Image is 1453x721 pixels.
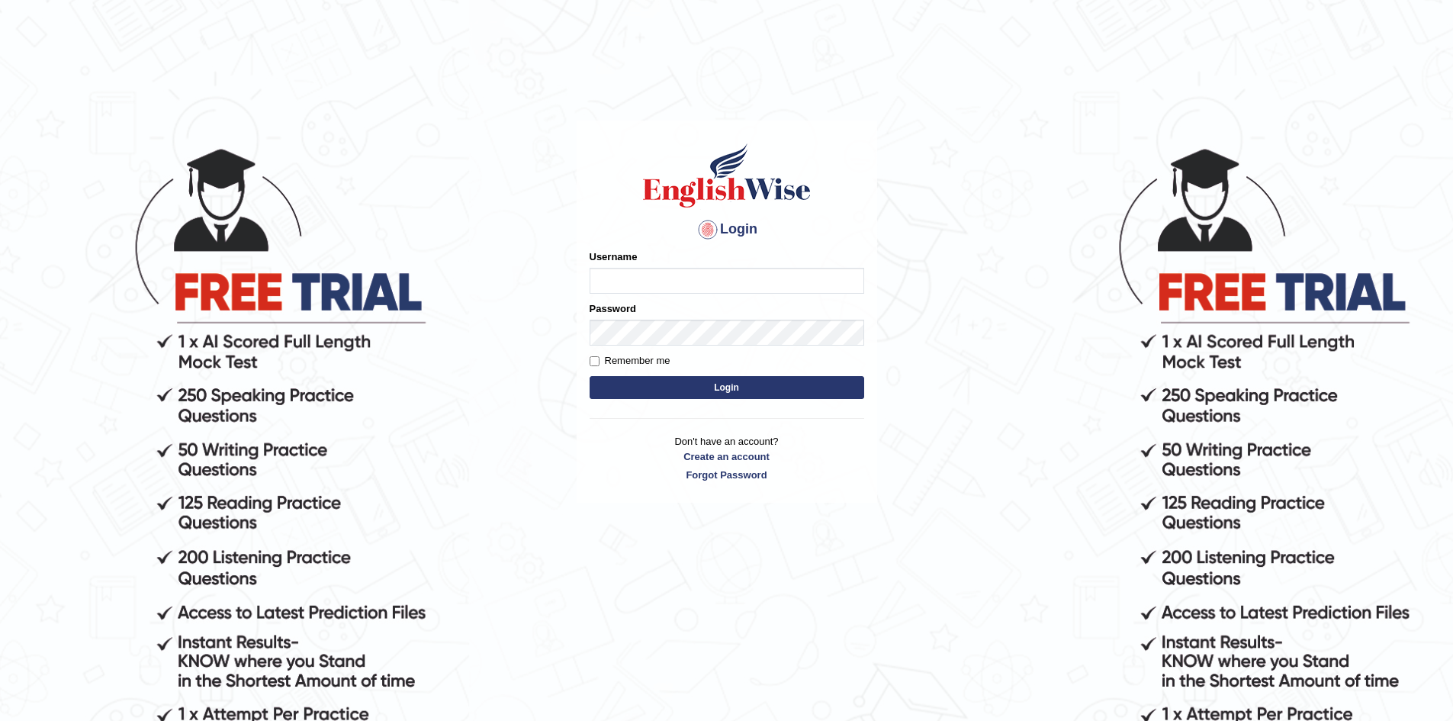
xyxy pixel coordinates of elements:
label: Remember me [590,353,670,369]
p: Don't have an account? [590,434,864,481]
h4: Login [590,217,864,242]
label: Password [590,301,636,316]
label: Username [590,249,638,264]
a: Create an account [590,449,864,464]
input: Remember me [590,356,600,366]
button: Login [590,376,864,399]
img: Logo of English Wise sign in for intelligent practice with AI [640,141,814,210]
a: Forgot Password [590,468,864,482]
